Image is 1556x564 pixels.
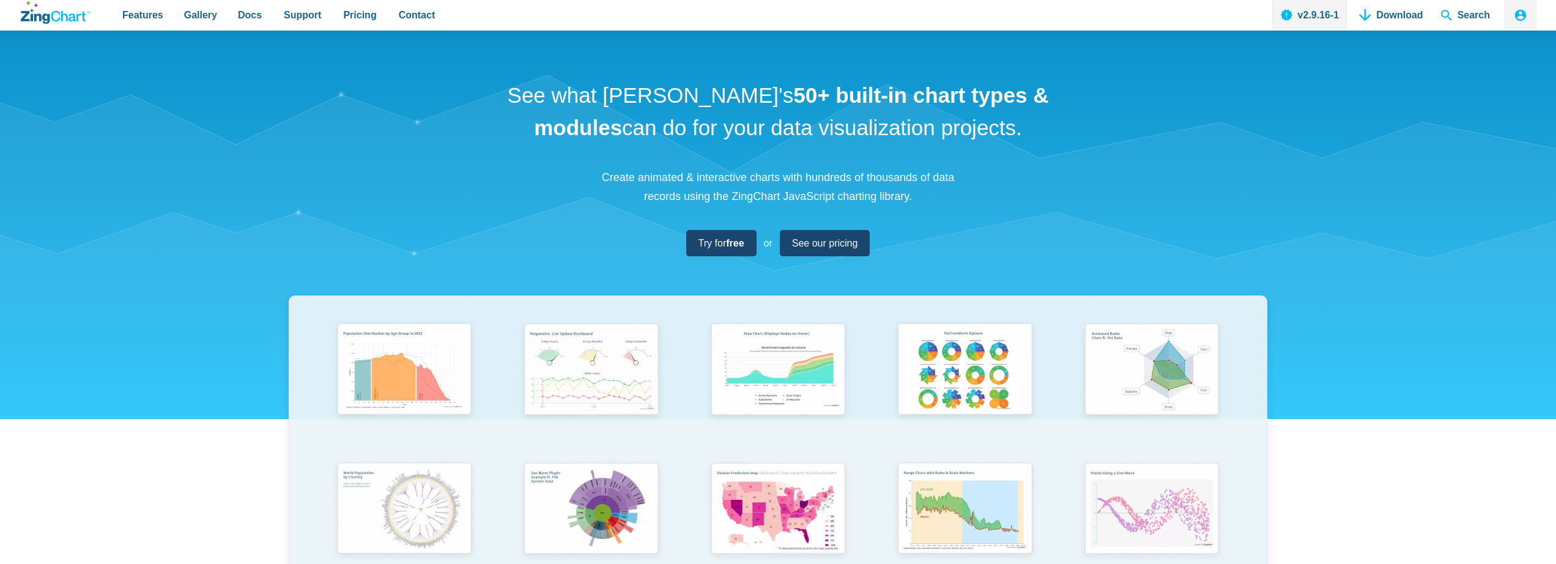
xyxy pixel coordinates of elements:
span: Try for [698,235,744,251]
span: Docs [238,7,262,23]
a: ZingChart Logo. Click to return to the homepage [21,1,90,24]
img: World Population by Country [330,457,479,564]
span: or [764,235,772,251]
img: Animated Radar Chart ft. Pet Data [1077,317,1226,424]
a: Responsive Live Update Dashboard [498,317,685,456]
a: Area Chart (Displays Nodes on Hover) [684,317,872,456]
span: Contact [399,7,435,23]
img: Sun Burst Plugin Example ft. File System Data [516,457,665,563]
img: Area Chart (Displays Nodes on Hover) [703,317,853,424]
strong: free [726,238,744,248]
a: See our pricing [780,230,870,256]
span: Features [122,7,163,23]
span: Gallery [184,7,217,23]
img: Population Distribution by Age Group in 2052 [330,317,479,424]
a: Population Distribution by Age Group in 2052 [311,317,498,456]
strong: 50+ built-in chart types & modules [534,83,1048,139]
img: Range Chart with Rultes & Scale Markers [890,457,1039,564]
img: Responsive Live Update Dashboard [516,317,665,424]
span: Pricing [343,7,376,23]
span: See our pricing [792,235,858,251]
a: Try forfree [686,230,757,256]
h1: See what [PERSON_NAME]'s can do for your data visualization projects. [503,80,1053,144]
p: Create animated & interactive charts with hundreds of thousands of data records using the ZingCha... [595,168,961,206]
a: Pie Transform Options [872,317,1059,456]
img: Points Along a Sine Wave [1077,457,1226,563]
img: Pie Transform Options [890,317,1039,424]
img: Election Predictions Map [703,457,853,563]
a: Animated Radar Chart ft. Pet Data [1058,317,1245,456]
span: Support [284,7,321,23]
